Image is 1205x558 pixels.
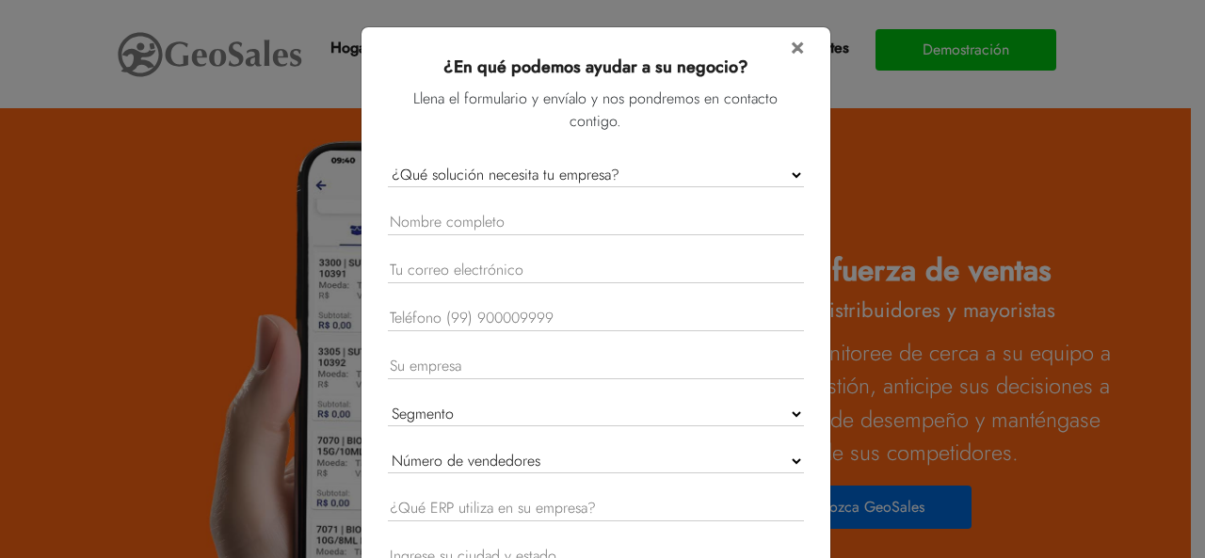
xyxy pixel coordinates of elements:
[791,29,804,62] font: ×
[388,354,804,379] input: Su empresa
[388,496,804,521] input: ¿Qué ERP utiliza en su empresa?
[413,88,778,132] font: Llena el formulario y envíalo y nos pondremos en contacto contigo.
[791,35,804,57] button: Cerca
[388,210,804,235] input: Nombre completo
[443,55,748,79] font: ¿En qué podemos ayudar a su negocio?
[388,258,804,283] input: Tu correo electrónico
[388,306,804,331] input: Teléfono (99) 900009999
